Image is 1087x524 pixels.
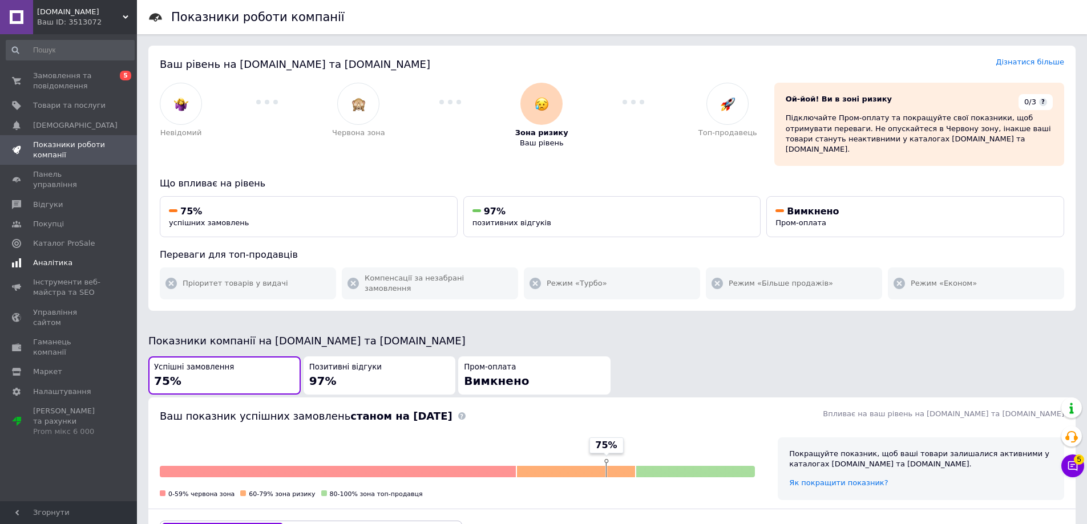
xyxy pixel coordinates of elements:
span: 5 [1074,454,1084,465]
span: Ваш рівень на [DOMAIN_NAME] та [DOMAIN_NAME] [160,58,430,70]
span: Покупці [33,219,64,229]
div: 0/3 [1019,94,1053,110]
span: Пріоритет товарів у видачі [183,278,288,289]
span: Ваш показник успішних замовлень [160,410,452,422]
img: :disappointed_relieved: [535,97,549,111]
span: [DEMOGRAPHIC_DATA] [33,120,118,131]
span: Пром-оплата [775,218,826,227]
h1: Показники роботи компанії [171,10,345,24]
span: 75% [180,206,202,217]
span: Пром-оплата [464,362,516,373]
span: Топ-продавець [698,128,757,138]
img: :rocket: [721,97,735,111]
span: Компенсації за незабрані замовлення [365,273,512,294]
span: 80-100% зона топ-продавця [330,490,423,498]
span: Управління сайтом [33,307,106,328]
span: Замовлення та повідомлення [33,71,106,91]
div: Покращуйте показник, щоб ваші товари залишалися активними у каталогах [DOMAIN_NAME] та [DOMAIN_NA... [789,449,1053,469]
button: ВимкненоПром-оплата [766,196,1064,238]
span: 75% [595,439,617,452]
span: 0-59% червона зона [168,490,235,498]
a: Як покращити показник? [789,478,888,487]
span: Відгуки [33,200,63,210]
span: Ваш рівень [520,138,564,148]
span: 75% [154,374,181,388]
button: Позитивні відгуки97% [304,356,456,395]
span: Гаманець компанії [33,337,106,358]
span: Товари та послуги [33,100,106,111]
span: 97% [484,206,506,217]
span: Carpet.prom.UA [37,7,123,17]
span: Вимкнено [464,374,529,388]
button: Пром-оплатаВимкнено [458,356,611,395]
span: Впливає на ваш рівень на [DOMAIN_NAME] та [DOMAIN_NAME] [823,409,1064,418]
span: Позитивні відгуки [309,362,382,373]
a: Дізнатися більше [996,58,1064,66]
b: станом на [DATE] [350,410,452,422]
span: Режим «Турбо» [547,278,607,289]
span: 60-79% зона ризику [249,490,315,498]
span: Успішні замовлення [154,362,234,373]
div: Prom мікс 6 000 [33,426,106,437]
span: позитивних відгуків [472,218,551,227]
span: Показники компанії на [DOMAIN_NAME] та [DOMAIN_NAME] [148,335,466,347]
span: 5 [120,71,131,80]
span: [PERSON_NAME] та рахунки [33,406,106,437]
span: Ой-йой! Ви в зоні ризику [786,95,892,103]
span: 97% [309,374,337,388]
img: :woman-shrugging: [174,97,188,111]
span: ? [1039,98,1047,106]
span: Інструменти веб-майстра та SEO [33,277,106,298]
span: Показники роботи компанії [33,140,106,160]
span: Що впливає на рівень [160,178,265,189]
span: Режим «Більше продажів» [729,278,833,289]
span: Переваги для топ-продавців [160,249,298,260]
input: Пошук [6,40,135,60]
span: Маркет [33,367,62,377]
span: Панель управління [33,169,106,190]
span: успішних замовлень [169,218,249,227]
div: Підключайте Пром-оплату та покращуйте свої показники, щоб отримувати переваги. Не опускайтеся в Ч... [786,113,1053,155]
button: 97%позитивних відгуків [463,196,761,238]
button: Чат з покупцем5 [1061,454,1084,477]
span: Налаштування [33,387,91,397]
div: Ваш ID: 3513072 [37,17,137,27]
span: Червона зона [332,128,385,138]
img: :see_no_evil: [351,97,366,111]
span: Аналітика [33,258,72,268]
span: Невідомий [160,128,202,138]
span: Режим «Економ» [911,278,977,289]
span: Вимкнено [787,206,839,217]
span: Зона ризику [515,128,568,138]
button: Успішні замовлення75% [148,356,301,395]
span: Каталог ProSale [33,238,95,249]
button: 75%успішних замовлень [160,196,458,238]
